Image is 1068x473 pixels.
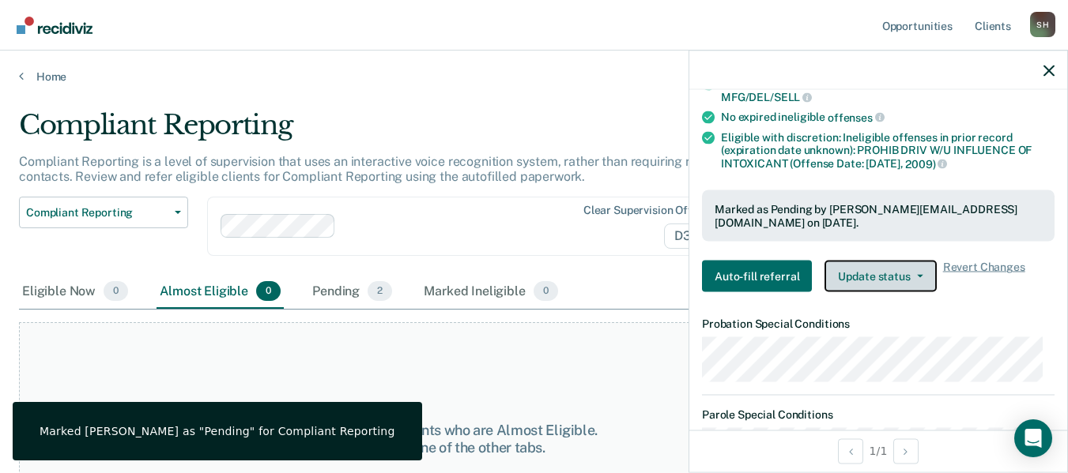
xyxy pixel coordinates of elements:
p: Compliant Reporting is a level of supervision that uses an interactive voice recognition system, ... [19,154,802,184]
div: Marked as Pending by [PERSON_NAME][EMAIL_ADDRESS][DOMAIN_NAME] on [DATE]. [715,202,1042,229]
div: Eligible with discretion: Ineligible offenses in prior record (expiration date unknown): PROHIB D... [721,130,1055,171]
div: 1 / 1 [689,430,1067,471]
button: Previous Opportunity [838,438,863,464]
button: Profile dropdown button [1030,12,1055,37]
span: MFG/DEL/SELL [721,91,812,103]
span: 0 [534,281,558,302]
button: Update status [825,261,936,292]
div: Marked Ineligible [421,275,561,310]
div: Almost Eligible [157,275,284,310]
span: 2009) [905,157,947,170]
div: Marked [PERSON_NAME] as "Pending" for Compliant Reporting [40,424,395,438]
span: D30 [664,223,721,249]
img: Recidiviz [17,17,92,34]
div: Compliant Reporting [19,109,820,154]
div: Clear supervision officers [583,204,718,217]
span: 0 [256,281,281,302]
button: Next Opportunity [893,438,919,464]
a: Navigate to form link [702,261,818,292]
span: offenses [828,111,885,123]
div: No expired ineligible [721,110,1055,124]
dt: Parole Special Conditions [702,407,1055,421]
a: Home [19,69,1049,84]
span: 0 [104,281,128,302]
div: Pending [309,275,395,310]
span: Compliant Reporting [26,206,168,220]
span: Revert Changes [943,261,1025,292]
div: Valid current offense: POSS METH WITH INTENT TO [721,77,1055,103]
dt: Probation Special Conditions [702,317,1055,331]
div: Eligible Now [19,275,131,310]
button: Auto-fill referral [702,261,812,292]
div: S H [1030,12,1055,37]
span: 2 [368,281,392,302]
div: Open Intercom Messenger [1014,419,1052,457]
